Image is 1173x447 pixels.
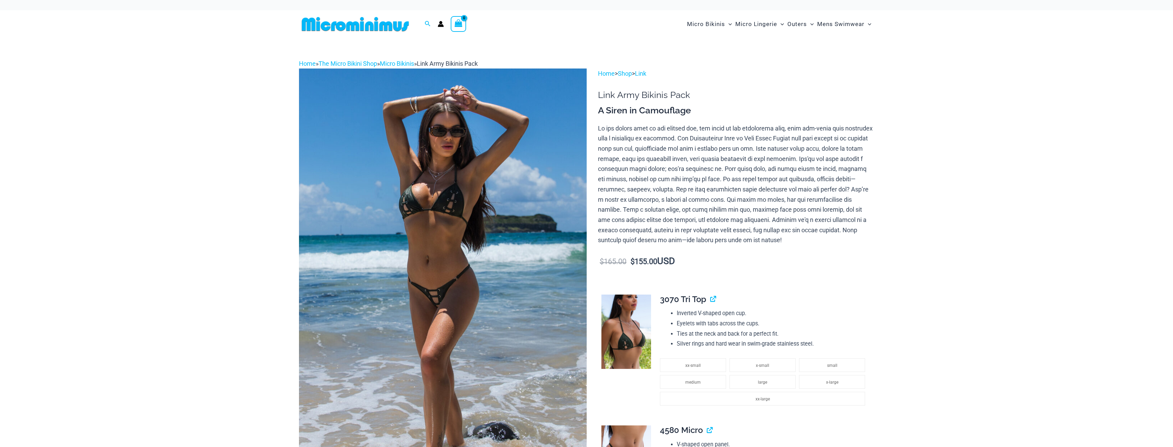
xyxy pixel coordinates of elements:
[799,375,865,389] li: x-large
[787,15,807,33] span: Outers
[685,380,701,385] span: medium
[319,60,377,67] a: The Micro Bikini Shop
[827,363,837,368] span: small
[864,15,871,33] span: Menu Toggle
[685,14,734,35] a: Micro BikinisMenu ToggleMenu Toggle
[600,257,626,266] bdi: 165.00
[815,14,873,35] a: Mens SwimwearMenu ToggleMenu Toggle
[660,392,865,406] li: xx-large
[598,105,874,116] h3: A Siren in Camouflage
[777,15,784,33] span: Menu Toggle
[618,70,632,77] a: Shop
[734,14,786,35] a: Micro LingerieMenu ToggleMenu Toggle
[758,380,767,385] span: large
[660,294,706,304] span: 3070 Tri Top
[685,363,701,368] span: xx-small
[684,13,874,36] nav: Site Navigation
[299,60,316,67] a: Home
[826,380,838,385] span: x-large
[677,319,869,329] li: Eyelets with tabs across the cups.
[817,15,864,33] span: Mens Swimwear
[451,16,466,32] a: View Shopping Cart, empty
[729,358,796,372] li: x-small
[598,69,874,79] p: > >
[756,363,769,368] span: x-small
[807,15,814,33] span: Menu Toggle
[631,257,635,266] span: $
[799,358,865,372] li: small
[660,375,726,389] li: medium
[729,375,796,389] li: large
[725,15,732,33] span: Menu Toggle
[598,256,874,267] p: USD
[425,20,431,28] a: Search icon link
[677,329,869,339] li: Ties at the neck and back for a perfect fit.
[635,70,646,77] a: Link
[598,123,874,245] p: Lo ips dolors amet co adi elitsed doe, tem incid ut lab etdolorema aliq, enim adm-venia quis nost...
[786,14,815,35] a: OutersMenu ToggleMenu Toggle
[438,21,444,27] a: Account icon link
[601,295,651,369] img: Link Army 3070 Tri Top
[660,425,703,435] span: 4580 Micro
[735,15,777,33] span: Micro Lingerie
[687,15,725,33] span: Micro Bikinis
[299,16,412,32] img: MM SHOP LOGO FLAT
[756,397,770,401] span: xx-large
[660,358,726,372] li: xx-small
[677,339,869,349] li: Silver rings and hard wear in swim-grade stainless steel.
[600,257,604,266] span: $
[417,60,478,67] span: Link Army Bikinis Pack
[631,257,657,266] bdi: 155.00
[380,60,414,67] a: Micro Bikinis
[677,308,869,319] li: Inverted V-shaped open cup.
[598,70,615,77] a: Home
[299,60,478,67] span: » » »
[598,90,874,100] h1: Link Army Bikinis Pack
